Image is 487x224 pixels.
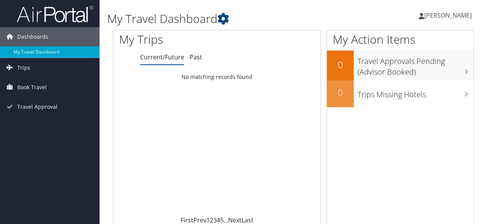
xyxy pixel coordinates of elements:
[17,58,30,77] span: Trips
[17,27,48,46] span: Dashboards
[107,11,355,27] h1: My Travel Dashboard
[327,31,473,47] h1: My Action Items
[190,53,202,61] a: Past
[113,70,320,84] td: No matching records found
[17,78,47,97] span: Book Travel
[140,53,184,61] a: Current/Future
[419,4,479,27] a: [PERSON_NAME]
[358,52,473,77] h3: Travel Approvals Pending (Advisor Booked)
[358,85,473,100] h3: Trips Missing Hotels
[17,97,57,116] span: Travel Approval
[327,86,354,99] h2: 0
[17,5,93,23] img: airportal-logo.png
[327,58,354,71] h2: 0
[327,51,473,80] a: 0Travel Approvals Pending (Advisor Booked)
[119,31,229,47] h1: My Trips
[327,80,473,107] a: 0Trips Missing Hotels
[424,11,472,20] span: [PERSON_NAME]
